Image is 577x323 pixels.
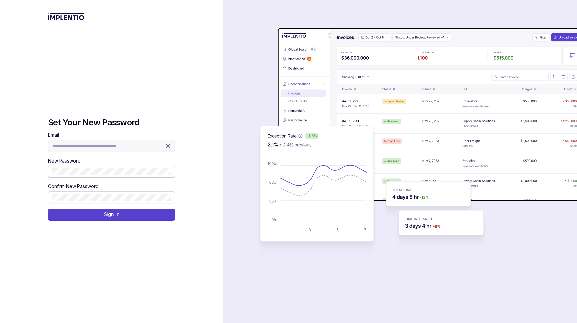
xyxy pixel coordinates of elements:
iframe: Netlify Drawer [158,307,419,323]
h3: Set Your New Password [48,117,175,128]
label: Email [48,132,59,138]
p: Sign In [104,211,120,218]
label: New Password [48,157,80,164]
label: Confirm New Password [48,183,99,190]
button: Sign In [48,209,175,221]
img: logo [48,13,84,20]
